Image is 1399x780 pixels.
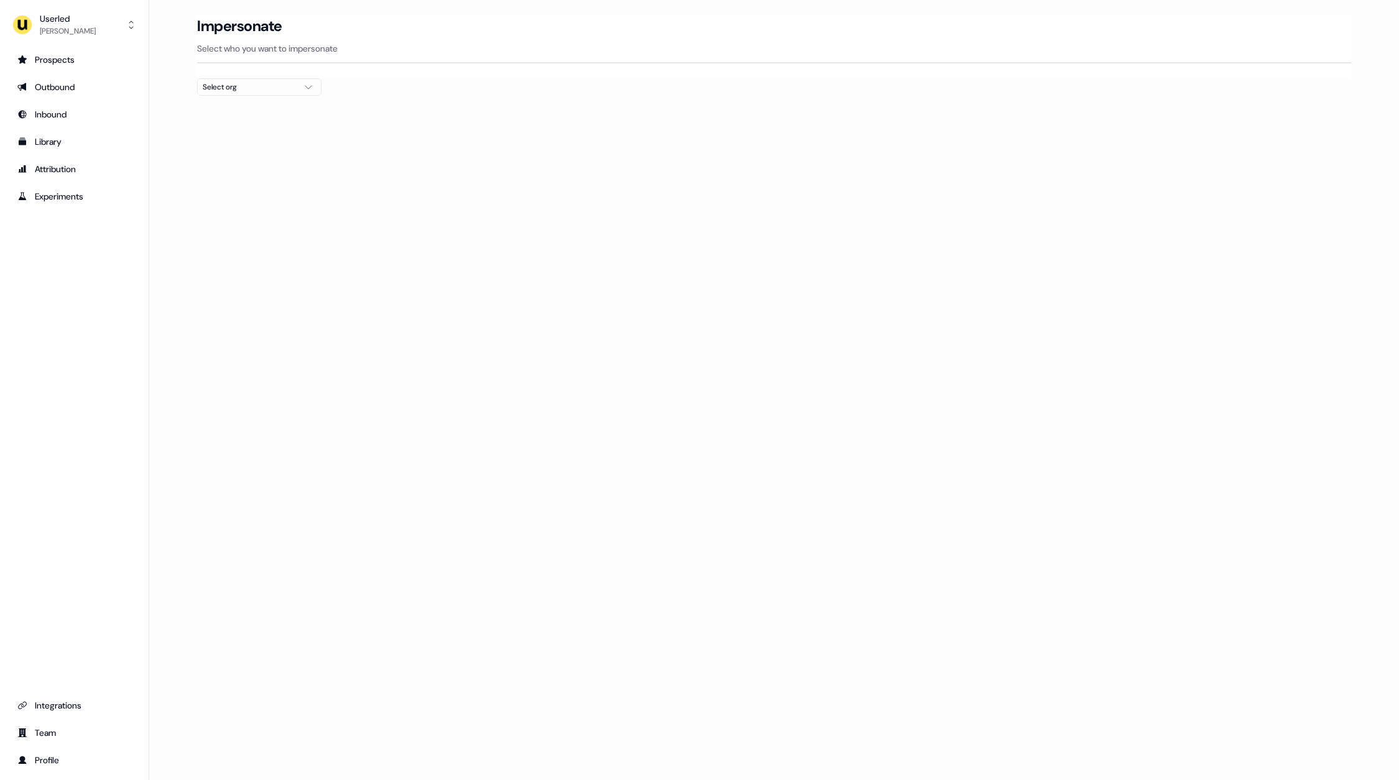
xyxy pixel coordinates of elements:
a: Go to integrations [10,695,139,715]
div: Prospects [17,53,131,66]
div: [PERSON_NAME] [40,25,96,37]
a: Go to Inbound [10,104,139,124]
h3: Impersonate [197,17,282,35]
button: Userled[PERSON_NAME] [10,10,139,40]
div: Userled [40,12,96,25]
a: Go to team [10,723,139,743]
button: Select org [197,78,321,96]
div: Integrations [17,699,131,712]
a: Go to outbound experience [10,77,139,97]
div: Attribution [17,163,131,175]
div: Profile [17,754,131,766]
div: Select org [203,81,296,93]
div: Experiments [17,190,131,203]
a: Go to prospects [10,50,139,70]
div: Library [17,135,131,148]
div: Outbound [17,81,131,93]
a: Go to experiments [10,186,139,206]
p: Select who you want to impersonate [197,42,1351,55]
div: Inbound [17,108,131,121]
a: Go to templates [10,132,139,152]
div: Team [17,727,131,739]
a: Go to attribution [10,159,139,179]
a: Go to profile [10,750,139,770]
